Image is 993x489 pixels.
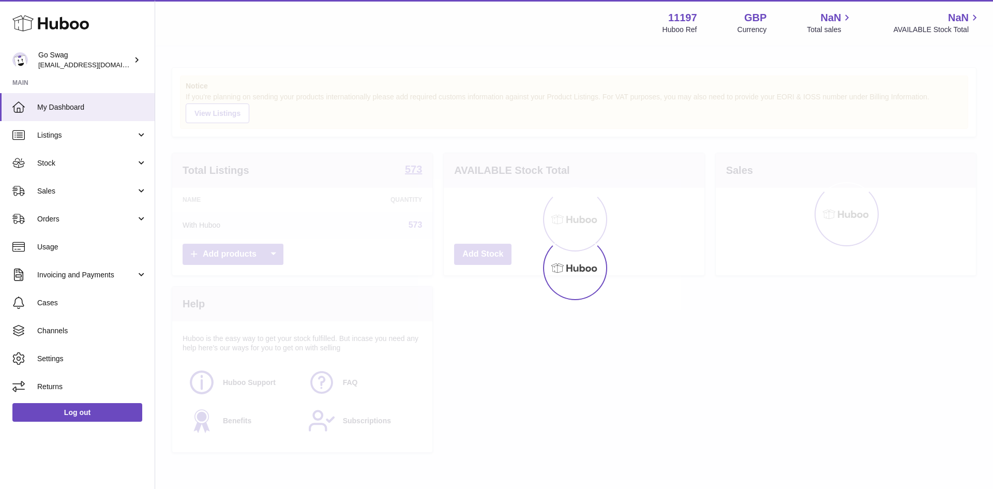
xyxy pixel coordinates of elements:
span: Listings [37,130,136,140]
span: NaN [820,11,841,25]
span: Invoicing and Payments [37,270,136,280]
strong: 11197 [668,11,697,25]
a: Log out [12,403,142,422]
div: Go Swag [38,50,131,70]
span: Sales [37,186,136,196]
img: internalAdmin-11197@internal.huboo.com [12,52,28,68]
span: NaN [948,11,969,25]
span: My Dashboard [37,102,147,112]
a: NaN AVAILABLE Stock Total [893,11,981,35]
span: Usage [37,242,147,252]
span: Total sales [807,25,853,35]
a: NaN Total sales [807,11,853,35]
span: Orders [37,214,136,224]
span: [EMAIL_ADDRESS][DOMAIN_NAME] [38,61,152,69]
div: Currency [738,25,767,35]
span: Channels [37,326,147,336]
div: Huboo Ref [663,25,697,35]
span: Returns [37,382,147,392]
span: Cases [37,298,147,308]
span: AVAILABLE Stock Total [893,25,981,35]
span: Stock [37,158,136,168]
strong: GBP [744,11,766,25]
span: Settings [37,354,147,364]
